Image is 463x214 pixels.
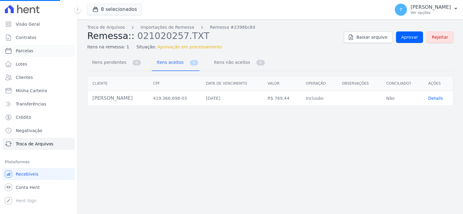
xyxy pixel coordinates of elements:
[87,31,135,41] span: Remessa::
[2,85,75,97] a: Minha Carteira
[263,76,301,91] th: Valor
[152,55,199,71] a: Itens aceitos 1
[153,56,185,68] span: Itens aceitos
[148,76,201,91] th: CPF
[132,60,141,66] span: 0
[301,91,337,106] td: Inclusão
[356,34,387,40] span: Baixar arquivo
[87,55,142,71] a: Itens pendentes 0
[16,101,46,107] span: Transferências
[2,138,75,150] a: Troca de Arquivos
[16,141,53,147] span: Troca de Arquivos
[2,168,75,180] a: Recebíveis
[201,91,263,106] td: [DATE]
[16,74,33,80] span: Clientes
[16,48,33,54] span: Parcelas
[256,60,265,66] span: 0
[400,8,402,12] span: T
[428,96,443,101] a: Details
[141,24,194,31] a: Importações de Remessa
[5,158,72,166] div: Plataformas
[301,76,337,91] th: Operação
[423,76,453,91] th: Ações
[2,181,75,193] a: Conta Hent
[16,184,40,190] span: Conta Hent
[381,91,424,106] td: Não
[427,31,453,43] a: Rejeitar
[344,31,392,43] a: Baixar arquivo
[263,91,301,106] td: R$ 769,44
[2,71,75,83] a: Clientes
[396,31,423,43] a: Aprovar
[16,88,47,94] span: Minha Carteira
[2,18,75,30] a: Visão Geral
[16,61,27,67] span: Lotes
[136,44,156,50] span: Situação:
[2,45,75,57] a: Parcelas
[390,1,463,18] button: T [PERSON_NAME] Ver opções
[411,4,451,10] p: [PERSON_NAME]
[158,44,222,50] span: Aprovação em processamento
[16,114,31,120] span: Crédito
[337,76,381,91] th: Observações
[87,55,266,71] nav: Tab selector
[2,31,75,44] a: Contratos
[16,128,42,134] span: Negativação
[137,30,209,41] span: 021020257.TXT
[87,44,129,50] span: Itens na remessa: 1
[148,91,201,106] td: 419.366.698-03
[210,24,255,31] a: Remessa #2398bc8d
[88,56,128,68] span: Itens pendentes
[432,34,448,40] span: Rejeitar
[87,24,125,31] a: Troca de Arquivos
[209,55,266,71] a: Itens não aceitos 0
[16,21,40,27] span: Visão Geral
[87,24,339,31] nav: Breadcrumb
[88,76,148,91] th: Cliente
[16,171,38,177] span: Recebíveis
[2,58,75,70] a: Lotes
[190,60,198,66] span: 1
[411,10,451,15] p: Ver opções
[210,56,251,68] span: Itens não aceitos
[381,76,424,91] th: Conciliado?
[2,98,75,110] a: Transferências
[2,125,75,137] a: Negativação
[16,34,36,41] span: Contratos
[401,34,418,40] span: Aprovar
[201,76,263,91] th: Data de vencimento
[2,111,75,123] a: Crédito
[87,4,142,15] button: 8 selecionados
[88,91,148,106] td: [PERSON_NAME]
[428,96,443,101] span: translation missing: pt-BR.manager.charges.file_imports.show.table_row.details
